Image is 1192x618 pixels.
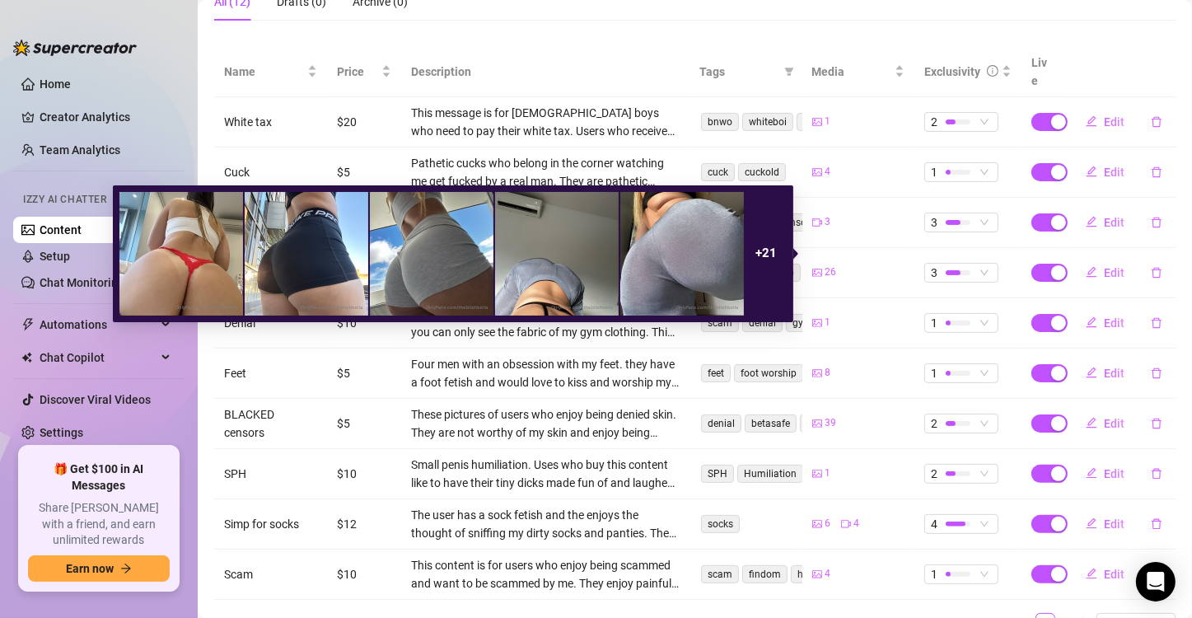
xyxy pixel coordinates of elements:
span: edit [1086,115,1097,127]
span: foot worship [734,364,803,382]
span: 1 [825,114,831,129]
td: $5 [327,349,401,399]
span: humiliation [791,565,855,583]
span: gym shorts [786,314,849,332]
span: Edit [1104,216,1124,229]
button: Edit [1073,360,1138,386]
div: This is a beta censor and you can also see my skin you can only see the fabric of my gym clothing... [411,305,680,341]
div: Pathetic cucks who belong in the corner watching me get fucked by a real man. They are pathetic l... [411,154,680,190]
span: 1 [931,364,937,382]
span: 1 [825,315,831,330]
td: $10 [327,298,401,349]
a: Discover Viral Videos [40,393,151,406]
span: 1 [825,466,831,481]
span: video-camera [812,218,822,227]
span: picture [812,268,822,278]
span: Tags [699,63,778,81]
span: bnwo [701,113,739,131]
span: 4 [825,566,831,582]
span: findom [742,565,788,583]
span: delete [1151,317,1162,329]
span: Humiliation [737,465,803,483]
td: Cuck [214,147,327,198]
span: censored [774,213,827,232]
a: Setup [40,250,70,263]
td: $10 [327,550,401,600]
button: delete [1138,260,1176,286]
a: Creator Analytics [40,104,171,130]
span: picture [812,368,822,378]
span: 3 [931,264,937,282]
a: Home [40,77,71,91]
span: SPH [701,465,734,483]
button: delete [1138,109,1176,135]
button: delete [1138,410,1176,437]
img: media [370,192,493,316]
td: $5 [327,399,401,449]
button: Edit [1073,461,1138,487]
button: delete [1138,511,1176,537]
span: edit [1086,417,1097,428]
span: scam [701,314,739,332]
td: BLACKED censors [214,399,327,449]
td: $12 [327,499,401,550]
div: These pictures of users who enjoy being denied skin. They are not worthy of my skin and enjoy bei... [411,405,680,442]
span: 🎁 Get $100 in AI Messages [28,461,170,494]
button: Edit [1073,109,1138,135]
span: 2 [931,414,937,433]
span: delete [1151,267,1162,279]
img: media [245,192,368,316]
button: delete [1138,159,1176,185]
button: delete [1138,461,1176,487]
a: Chat Monitoring [40,276,124,289]
span: Name [224,63,304,81]
button: Edit [1073,511,1138,537]
span: betasafe [745,414,797,433]
th: Tags [689,47,802,97]
button: Earn nowarrow-right [28,555,170,582]
a: Settings [40,426,83,439]
span: 3 [931,213,937,232]
button: Edit [1073,410,1138,437]
th: Media [802,47,915,97]
span: 1 [931,163,937,181]
a: Team Analytics [40,143,120,157]
td: SPH [214,449,327,499]
div: This message is for [DEMOGRAPHIC_DATA] boys who need to pay their white tax. Users who receive th... [411,104,680,140]
span: scam [701,565,739,583]
button: Edit [1073,561,1138,588]
span: Edit [1104,266,1124,279]
span: Edit [1104,115,1124,129]
span: feet [701,364,731,382]
span: whiteboi [742,113,793,131]
span: Izzy AI Chatter [23,192,106,208]
span: 3 [825,214,831,230]
span: picture [812,519,822,529]
th: Price [327,47,401,97]
span: 2 [931,113,937,131]
span: info-circle [987,65,998,77]
td: $10 [327,449,401,499]
button: Edit [1073,310,1138,336]
span: edit [1086,316,1097,328]
span: Automations [40,311,157,338]
span: Edit [1104,316,1124,330]
span: Chat Copilot [40,344,157,371]
img: Chat Copilot [21,352,32,363]
td: Denial [214,298,327,349]
img: media [620,192,744,316]
button: delete [1138,561,1176,588]
button: Edit [1073,260,1138,286]
span: Earn now [66,562,114,575]
td: Scam [214,550,327,600]
span: picture [812,318,822,328]
span: arrow-right [120,563,132,574]
th: Name [214,47,327,97]
span: delete [1151,468,1162,480]
button: delete [1138,209,1176,236]
span: delete [1151,418,1162,429]
td: White tax [214,97,327,147]
span: picture [812,469,822,479]
span: edit [1086,367,1097,378]
span: delete [1151,518,1162,530]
